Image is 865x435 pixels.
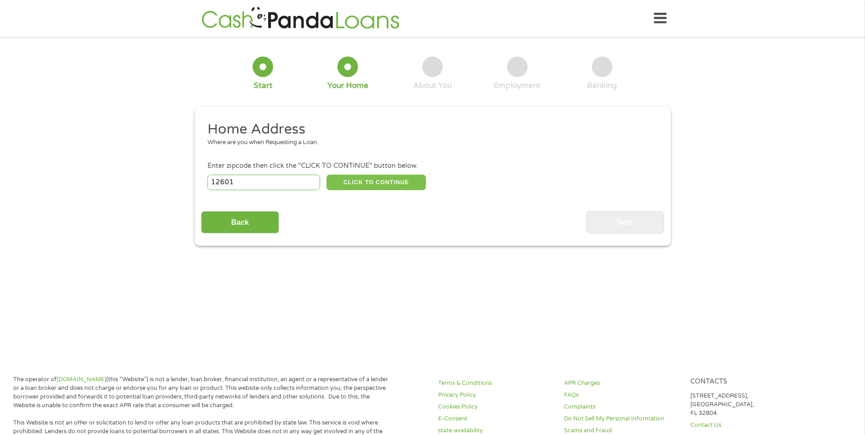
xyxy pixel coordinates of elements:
[564,403,679,411] a: Complaints
[207,138,651,147] div: Where are you when Requesting a Loan.
[327,81,368,91] div: Your Home
[587,81,617,91] div: Banking
[586,211,664,233] input: Next
[438,414,553,423] a: E-Consent
[438,403,553,411] a: Cookies Policy
[690,421,805,430] a: Contact Us
[254,81,273,91] div: Start
[438,379,553,388] a: Terms & Conditions
[564,414,679,423] a: Do Not Sell My Personal Information
[690,392,805,418] p: [STREET_ADDRESS], [GEOGRAPHIC_DATA], FL 32804.
[564,379,679,388] a: APR Charges
[438,391,553,399] a: Privacy Policy
[207,120,651,139] h2: Home Address
[438,426,553,435] a: state-availability
[326,175,426,190] button: CLICK TO CONTINUE
[207,175,320,190] input: Enter Zipcode (e.g 01510)
[199,5,402,31] img: GetLoanNow Logo
[201,211,279,233] input: Back
[13,375,392,410] p: The operator of (this “Website”) is not a lender, loan broker, financial institution, an agent or...
[57,376,106,383] a: [DOMAIN_NAME]
[690,378,805,386] h4: Contacts
[207,161,657,171] div: Enter zipcode then click the "CLICK TO CONTINUE" button below.
[493,81,541,91] div: Employment
[564,391,679,399] a: FAQs
[413,81,452,91] div: About You
[564,426,679,435] a: Scams and Fraud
